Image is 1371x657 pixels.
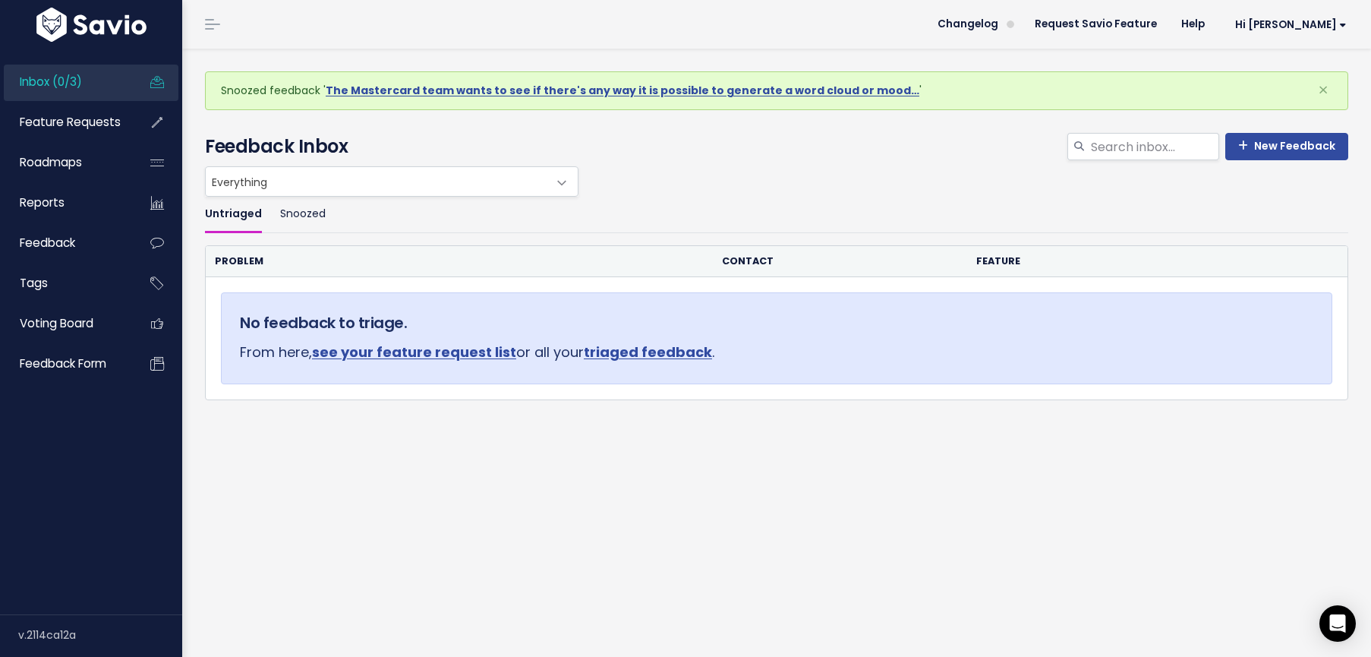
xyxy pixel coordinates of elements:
[1319,605,1356,642] div: Open Intercom Messenger
[4,105,126,140] a: Feature Requests
[205,166,578,197] span: Everything
[584,343,712,362] a: triaged feedback
[713,246,966,277] th: Contact
[20,275,48,291] span: Tags
[206,246,713,277] th: Problem
[938,19,998,30] span: Changelog
[1303,72,1344,109] button: Close
[967,246,1284,277] th: Feature
[20,114,121,130] span: Feature Requests
[312,343,516,362] a: see your feature request list
[4,306,126,341] a: Voting Board
[4,145,126,180] a: Roadmaps
[1318,77,1328,103] span: ×
[4,346,126,381] a: Feedback form
[206,167,547,196] span: Everything
[20,355,106,371] span: Feedback form
[20,154,82,170] span: Roadmaps
[18,615,182,655] div: v.2114ca12a
[205,197,1348,232] ul: Filter feature requests
[1023,13,1169,36] a: Request Savio Feature
[20,194,65,210] span: Reports
[1225,133,1348,160] a: New Feedback
[205,197,262,232] a: Untriaged
[205,133,1348,160] h4: Feedback Inbox
[240,311,1313,334] h5: No feedback to triage.
[4,226,126,261] a: Feedback
[326,83,919,98] a: The Mastercard team wants to see if there's any way it is possible to generate a word cloud or mood…
[205,71,1348,110] div: Snoozed feedback ' '
[4,266,126,301] a: Tags
[4,185,126,220] a: Reports
[20,74,82,90] span: Inbox (0/3)
[240,340,1313,365] p: From here, or all your .
[1089,133,1219,160] input: Search inbox...
[280,197,326,232] a: Snoozed
[1169,13,1217,36] a: Help
[1217,13,1359,36] a: Hi [PERSON_NAME]
[4,65,126,99] a: Inbox (0/3)
[33,8,150,42] img: logo-white.9d6f32f41409.svg
[1235,19,1347,30] span: Hi [PERSON_NAME]
[20,315,93,331] span: Voting Board
[20,235,75,251] span: Feedback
